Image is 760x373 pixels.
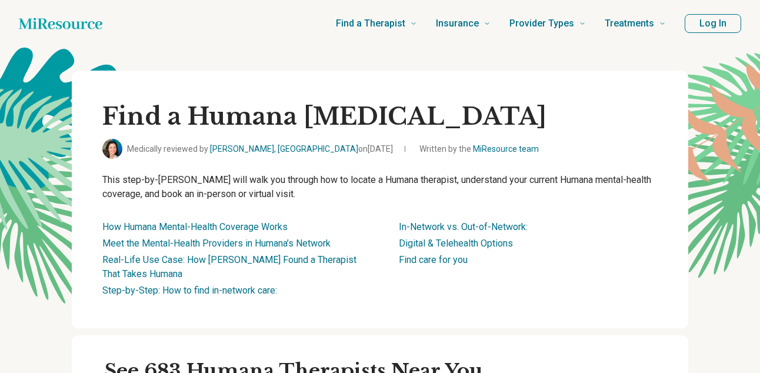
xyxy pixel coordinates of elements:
[473,144,539,154] a: MiResource team
[399,254,468,265] a: Find care for you
[336,15,405,32] span: Find a Therapist
[102,173,658,201] p: This step-by-[PERSON_NAME] will walk you through how to locate a Humana therapist, understand you...
[605,15,654,32] span: Treatments
[102,285,277,296] a: Step-by-Step: How to find in-network care:
[210,144,358,154] a: [PERSON_NAME], [GEOGRAPHIC_DATA]
[19,12,102,35] a: Home page
[358,144,393,154] span: on [DATE]
[102,238,331,249] a: Meet the Mental-Health Providers in Humana’s Network
[102,254,356,279] a: Real-Life Use Case: How [PERSON_NAME] Found a Therapist That Takes Humana
[685,14,741,33] button: Log In
[509,15,574,32] span: Provider Types
[102,221,288,232] a: How Humana Mental-Health Coverage Works
[102,101,658,132] h1: Find a Humana [MEDICAL_DATA]
[419,143,539,155] span: Written by the
[436,15,479,32] span: Insurance
[127,143,393,155] span: Medically reviewed by
[399,221,528,232] a: In-Network vs. Out-of-Network:
[399,238,513,249] a: Digital & Telehealth Options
